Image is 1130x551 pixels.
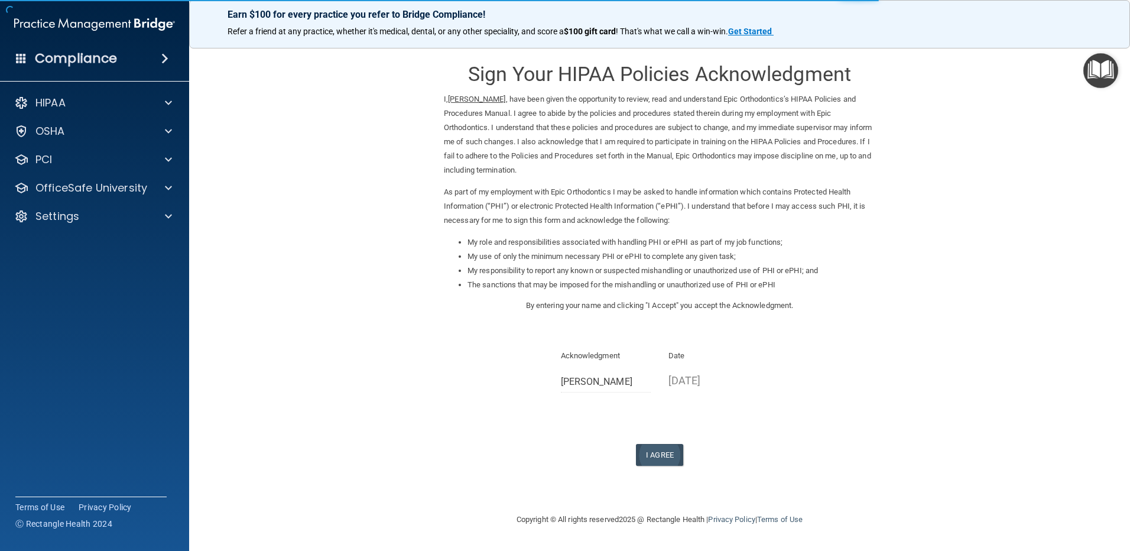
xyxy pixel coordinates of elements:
p: PCI [35,153,52,167]
li: My responsibility to report any known or suspected mishandling or unauthorized use of PHI or ePHI... [467,264,875,278]
p: By entering your name and clicking "I Accept" you accept the Acknowledgment. [444,299,875,313]
a: Privacy Policy [79,501,132,513]
ins: [PERSON_NAME] [448,95,505,103]
a: Terms of Use [757,515,803,524]
a: OSHA [14,124,172,138]
a: Settings [14,209,172,223]
div: Copyright © All rights reserved 2025 @ Rectangle Health | | [444,501,875,539]
p: Date [668,349,759,363]
span: Ⓒ Rectangle Health 2024 [15,518,112,530]
a: Get Started [728,27,774,36]
span: Refer a friend at any practice, whether it's medical, dental, or any other speciality, and score a [228,27,564,36]
button: Open Resource Center [1083,53,1118,88]
strong: Get Started [728,27,772,36]
p: [DATE] [668,371,759,390]
h3: Sign Your HIPAA Policies Acknowledgment [444,63,875,85]
p: Settings [35,209,79,223]
a: PCI [14,153,172,167]
li: My role and responsibilities associated with handling PHI or ePHI as part of my job functions; [467,235,875,249]
li: The sanctions that may be imposed for the mishandling or unauthorized use of PHI or ePHI [467,278,875,292]
p: I, , have been given the opportunity to review, read and understand Epic Orthodontics’s HIPAA Pol... [444,92,875,177]
h4: Compliance [35,50,117,67]
a: Privacy Policy [708,515,755,524]
a: Terms of Use [15,501,64,513]
p: OSHA [35,124,65,138]
p: As part of my employment with Epic Orthodontics I may be asked to handle information which contai... [444,185,875,228]
a: OfficeSafe University [14,181,172,195]
button: I Agree [636,444,683,466]
a: HIPAA [14,96,172,110]
input: Full Name [561,371,651,393]
p: OfficeSafe University [35,181,147,195]
p: Acknowledgment [561,349,651,363]
p: HIPAA [35,96,66,110]
strong: $100 gift card [564,27,616,36]
li: My use of only the minimum necessary PHI or ePHI to complete any given task; [467,249,875,264]
img: PMB logo [14,12,175,36]
p: Earn $100 for every practice you refer to Bridge Compliance! [228,9,1092,20]
span: ! That's what we call a win-win. [616,27,728,36]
